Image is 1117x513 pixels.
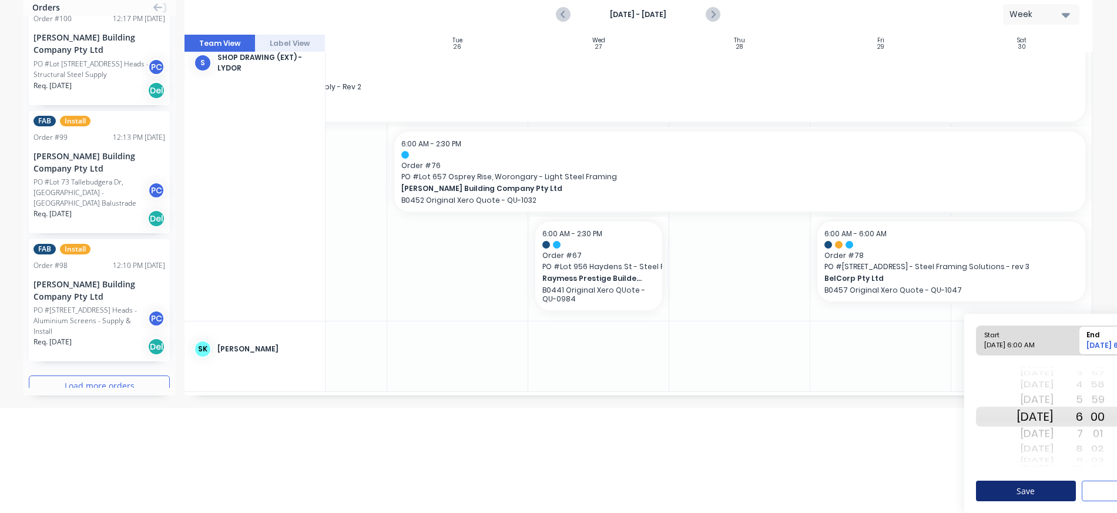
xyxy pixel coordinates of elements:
div: 6 [1054,407,1083,427]
div: [DATE] [1017,368,1054,378]
span: BelCorp Pty Ltd [824,273,1053,284]
div: 4 [1054,377,1083,393]
div: 26 [454,44,461,50]
div: SK [194,340,212,358]
span: FAB [33,244,56,254]
div: [PERSON_NAME] Building Company Pty Ltd [33,150,165,175]
button: Label View [255,35,326,52]
div: Del [147,338,165,356]
div: 56 [1083,366,1112,370]
div: Order # 99 [33,132,68,143]
div: Fri [877,37,884,44]
div: [PERSON_NAME] Building Company Pty Ltd [33,278,165,303]
span: Req. [DATE] [33,81,72,91]
span: [PERSON_NAME] Building Company Pty Ltd [401,183,1011,194]
div: 7 [1054,424,1083,443]
span: Orders [32,1,60,14]
div: Order # 100 [33,14,72,24]
div: 12:13 PM [DATE] [113,132,165,143]
span: PO # [STREET_ADDRESS] - Steel Framing Solutions - rev 3 [824,261,1078,272]
span: 6:00 AM - 2:30 PM [401,139,461,149]
div: Order # 98 [33,260,68,271]
div: 04 [1083,464,1112,468]
div: [DATE] [1017,366,1054,370]
div: [DATE] [1017,455,1054,465]
div: 02 [1083,441,1112,457]
strong: [DATE] - [DATE] [579,9,697,20]
div: Hour [1054,361,1083,472]
div: 12:17 PM [DATE] [113,14,165,24]
div: Start [980,326,1065,341]
div: 12:10 PM [DATE] [113,260,165,271]
div: SHOP DRAWING (EXT) - LYDOR [217,52,316,73]
div: 01 [1083,424,1112,443]
div: 8 [1054,441,1083,457]
div: PO #Lot [STREET_ADDRESS] Heads - Structural Steel Supply [33,59,151,80]
div: PC [147,58,165,76]
div: Wed [592,37,605,44]
div: 00 [1083,407,1112,427]
div: Tue [452,37,462,44]
div: 27 [595,44,602,50]
button: Week [1003,4,1079,25]
button: Load more orders [29,375,170,396]
div: Minute [1083,361,1112,472]
div: 57 [1083,368,1112,378]
span: [PERSON_NAME] [119,93,982,104]
div: PC [147,310,165,327]
span: Order # 76 [401,160,1078,171]
span: 6:00 AM - 2:30 PM [542,229,602,239]
div: [DATE] [1017,407,1054,427]
button: Save [976,481,1076,501]
div: 9 [1054,455,1083,465]
div: 28 [736,44,743,50]
span: Req. [DATE] [33,337,72,347]
div: PO #[STREET_ADDRESS] Heads - Aluminium Screens - Supply & Install [33,305,151,337]
div: Del [147,210,165,227]
div: 29 [877,44,884,50]
span: Raymess Prestige Builders Pty Ltd [542,273,644,284]
div: [DATE] [1017,390,1054,409]
div: [DATE] [1017,464,1054,468]
div: [DATE] [1017,424,1054,443]
div: Sat [1017,37,1027,44]
div: Date [1017,361,1054,472]
div: 10 [1054,464,1083,468]
span: Install [60,116,90,126]
div: 58 [1083,377,1112,393]
div: S [194,54,212,72]
div: [PERSON_NAME] Building Company Pty Ltd [33,31,165,56]
span: PO # No.[STREET_ADDRESS] - Steel Framing Design & Supply - Rev 2 [119,82,1078,92]
span: Order # 67 [542,250,655,261]
span: 6:00 AM - 6:00 AM [824,229,887,239]
div: Week [1009,8,1064,21]
div: PC [147,182,165,199]
span: Req. [DATE] [33,209,72,219]
p: B0457 Original Xero Quote - QU-1047 [824,286,1078,294]
div: [DATE] 6:00 AM [980,340,1065,355]
div: 30 [1018,44,1026,50]
p: B0452 Original Xero Quote - QU-1032 [401,196,1078,204]
span: PO # Lot 956 Haydens St - Steel Framing - Rev 2 [542,261,655,272]
div: [DATE] [1017,377,1054,393]
div: 03 [1083,455,1112,465]
div: Del [147,82,165,99]
div: [PERSON_NAME] [217,344,316,354]
span: Install [60,244,90,254]
span: FAB [33,116,56,126]
span: Order # 91 [119,71,1078,81]
p: B0436 Original Xero Quote - QU-0976 [119,106,1078,115]
div: 59 [1083,390,1112,409]
div: Thu [734,37,745,44]
button: Team View [185,35,255,52]
span: Order # 78 [824,250,1078,261]
div: 2 [1054,366,1083,370]
span: PO # Lot 657 Osprey Rise, Worongary - Light Steel Framing [401,172,1078,182]
div: PO #Lot 73 Tallebudgera Dr, [GEOGRAPHIC_DATA] - [GEOGRAPHIC_DATA] Balustrade [33,177,151,209]
div: 3 [1054,368,1083,378]
div: 5 [1054,390,1083,409]
div: [DATE] [1017,441,1054,457]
